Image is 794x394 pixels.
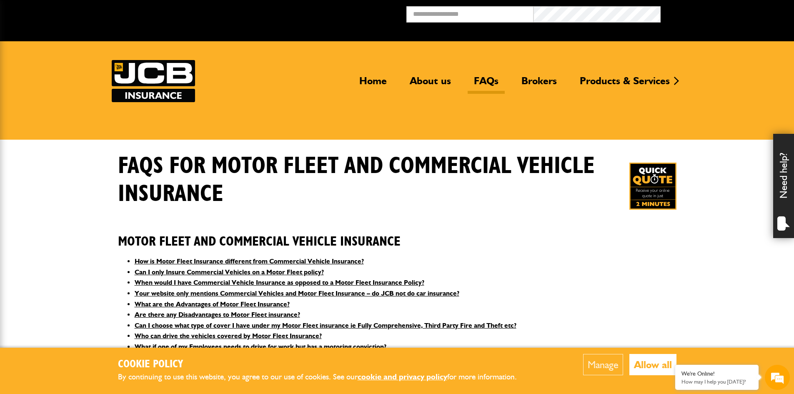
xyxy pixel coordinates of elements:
a: Products & Services [574,75,676,94]
h2: Motor Fleet and Commercial Vehicle Insurance [118,221,676,249]
img: Quick Quote [629,163,676,210]
p: How may I help you today? [681,379,752,385]
button: Broker Login [661,6,788,19]
img: JCB Insurance Services logo [112,60,195,102]
a: FAQs [468,75,505,94]
a: Can I choose what type of cover I have under my Motor Fleet insurance ie Fully Comprehensive, Thi... [135,321,516,329]
a: When would I have Commercial Vehicle Insurance as opposed to a Motor Fleet Insurance Policy? [135,279,424,286]
button: Allow all [629,354,676,375]
div: We're Online! [681,370,752,377]
a: Are there any Disadvantages to Motor Fleet insurance? [135,311,300,319]
a: JCB Insurance Services [112,60,195,102]
a: Brokers [515,75,563,94]
a: cookie and privacy policy [358,372,447,381]
p: By continuing to use this website, you agree to our use of cookies. See our for more information. [118,371,531,384]
h2: Cookie Policy [118,358,531,371]
a: Your website only mentions Commercial Vehicles and Motor Fleet Insurance – do JCB not do car insu... [135,289,459,297]
a: How is Motor Fleet Insurance different from Commercial Vehicle Insurance? [135,257,364,265]
a: What are the Advantages of Motor Fleet Insurance? [135,300,290,308]
div: Need help? [773,134,794,238]
a: About us [403,75,457,94]
button: Manage [583,354,623,375]
a: Home [353,75,393,94]
a: What if one of my Employees needs to drive for work but has a motoring conviction? [135,343,386,351]
h1: FAQS for Motor Fleet and Commercial Vehicle Insurance [118,152,609,208]
a: Get your insurance quote in just 2-minutes [629,163,676,210]
a: Who can drive the vehicles covered by Motor Fleet Insurance? [135,332,322,340]
a: Can I only Insure Commercial Vehicles on a Motor Fleet policy? [135,268,324,276]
